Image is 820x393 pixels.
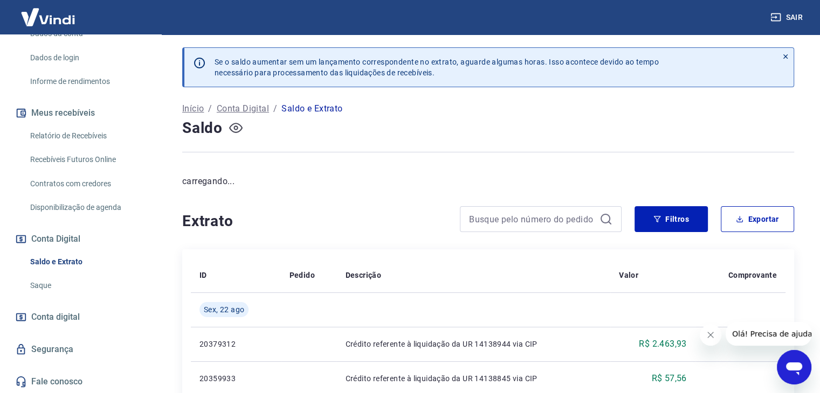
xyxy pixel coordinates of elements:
[345,339,602,349] p: Crédito referente à liquidação da UR 14138944 via CIP
[208,102,212,115] p: /
[13,101,148,125] button: Meus recebíveis
[728,270,777,280] p: Comprovante
[345,270,381,280] p: Descrição
[182,210,447,232] h4: Extrato
[199,373,272,384] p: 20359933
[726,322,811,346] iframe: Mensagem da empresa
[182,102,204,115] a: Início
[13,305,148,329] a: Conta digital
[281,102,342,115] p: Saldo e Extrato
[199,339,272,349] p: 20379312
[469,211,595,227] input: Busque pelo número do pedido
[13,338,148,361] a: Segurança
[26,71,148,93] a: Informe de rendimentos
[26,149,148,171] a: Recebíveis Futuros Online
[639,338,686,350] p: R$ 2.463,93
[721,206,794,232] button: Exportar
[6,8,91,16] span: Olá! Precisa de ajuda?
[768,8,807,27] button: Sair
[26,196,148,219] a: Disponibilização de agenda
[31,310,80,325] span: Conta digital
[26,275,148,297] a: Saque
[217,102,269,115] a: Conta Digital
[26,125,148,147] a: Relatório de Recebíveis
[204,304,244,315] span: Sex, 22 ago
[215,57,659,78] p: Se o saldo aumentar sem um lançamento correspondente no extrato, aguarde algumas horas. Isso acon...
[777,350,811,384] iframe: Botão para abrir a janela de mensagens
[13,227,148,251] button: Conta Digital
[619,270,638,280] p: Valor
[273,102,277,115] p: /
[199,270,207,280] p: ID
[182,175,794,188] p: carregando...
[182,117,223,139] h4: Saldo
[26,173,148,195] a: Contratos com credores
[635,206,708,232] button: Filtros
[26,251,148,273] a: Saldo e Extrato
[345,373,602,384] p: Crédito referente à liquidação da UR 14138845 via CIP
[13,1,83,33] img: Vindi
[26,47,148,69] a: Dados de login
[700,324,721,346] iframe: Fechar mensagem
[651,372,686,385] p: R$ 57,56
[290,270,315,280] p: Pedido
